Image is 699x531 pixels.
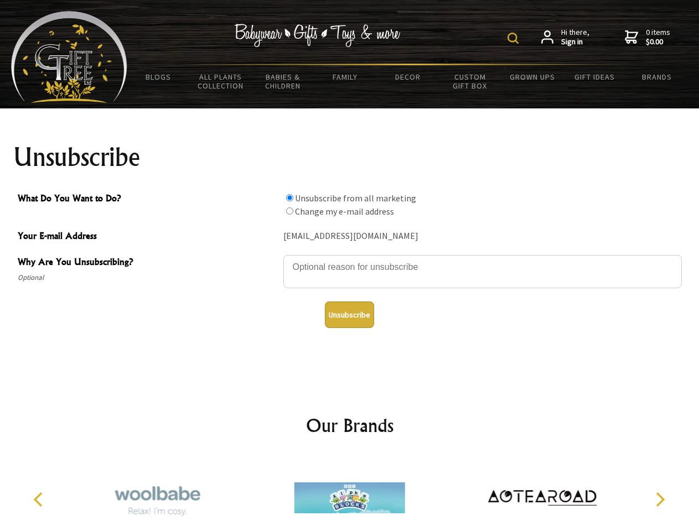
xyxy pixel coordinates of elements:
a: Babies & Children [252,65,314,97]
a: All Plants Collection [190,65,252,97]
span: What Do You Want to Do? [18,191,278,207]
img: product search [508,33,519,44]
a: Grown Ups [501,65,563,88]
button: Next [648,487,672,512]
button: Unsubscribe [325,301,374,328]
div: [EMAIL_ADDRESS][DOMAIN_NAME] [283,228,682,245]
a: Custom Gift Box [439,65,501,97]
span: 0 items [646,27,670,47]
a: Decor [376,65,439,88]
a: Brands [626,65,688,88]
strong: Sign in [561,37,589,47]
span: Optional [18,271,278,284]
span: Hi there, [561,28,589,47]
img: Babyware - Gifts - Toys and more... [11,11,127,103]
span: Why Are You Unsubscribing? [18,255,278,271]
a: Family [314,65,377,88]
a: 0 items$0.00 [625,28,670,47]
textarea: Why Are You Unsubscribing? [283,255,682,288]
input: What Do You Want to Do? [286,194,293,201]
h2: Our Brands [22,412,677,439]
button: Previous [28,487,52,512]
strong: $0.00 [646,37,670,47]
label: Change my e-mail address [295,206,394,217]
a: Hi there,Sign in [541,28,589,47]
img: Babywear - Gifts - Toys & more [235,24,401,47]
span: Your E-mail Address [18,229,278,245]
h1: Unsubscribe [13,144,686,170]
input: What Do You Want to Do? [286,207,293,215]
label: Unsubscribe from all marketing [295,192,416,204]
a: BLOGS [127,65,190,88]
a: Gift Ideas [563,65,626,88]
